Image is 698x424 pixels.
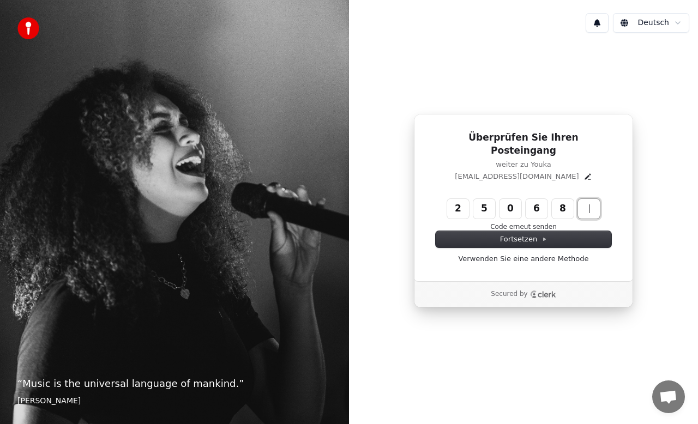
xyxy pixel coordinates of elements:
div: Chat öffnen [652,380,685,413]
input: Enter verification code [447,199,622,219]
button: Code erneut senden [490,223,557,232]
a: Verwenden Sie eine andere Methode [458,254,588,264]
span: Fortsetzen [500,234,547,244]
h1: Überprüfen Sie Ihren Posteingang [436,131,611,158]
button: Edit [583,172,592,181]
footer: [PERSON_NAME] [17,396,332,407]
button: Fortsetzen [436,231,611,247]
p: weiter zu Youka [436,160,611,169]
p: Secured by [491,290,527,299]
p: [EMAIL_ADDRESS][DOMAIN_NAME] [455,172,579,181]
a: Clerk logo [530,290,556,298]
img: youka [17,17,39,39]
p: “ Music is the universal language of mankind. ” [17,376,332,391]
